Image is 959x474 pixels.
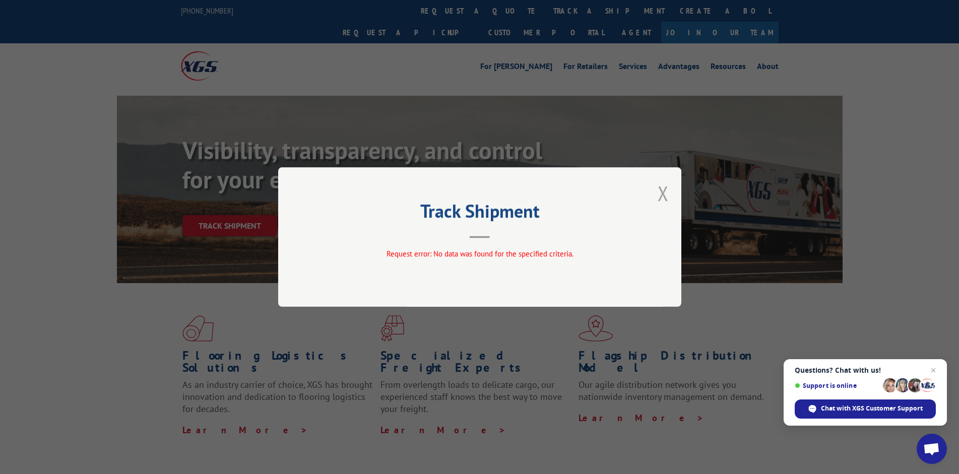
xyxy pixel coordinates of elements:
[658,180,669,207] button: Close modal
[917,434,947,464] div: Open chat
[795,382,879,389] span: Support is online
[795,399,936,419] div: Chat with XGS Customer Support
[386,249,573,258] span: Request error: No data was found for the specified criteria.
[927,364,939,376] span: Close chat
[329,204,631,223] h2: Track Shipment
[821,404,923,413] span: Chat with XGS Customer Support
[795,366,936,374] span: Questions? Chat with us!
